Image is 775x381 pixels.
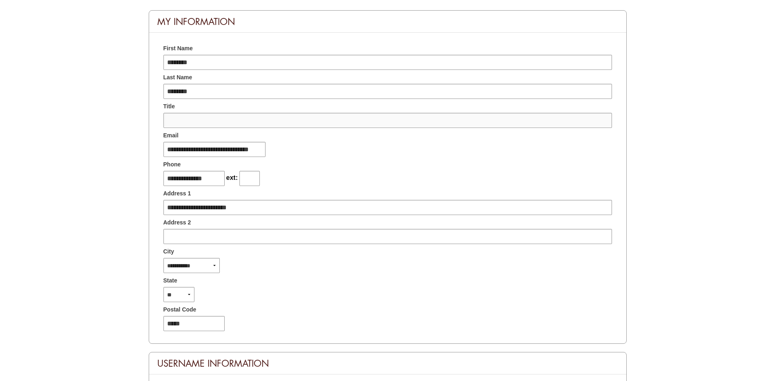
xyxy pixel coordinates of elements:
div: My Information [149,11,626,33]
span: Postal Code [163,305,197,314]
span: ext: [226,174,238,181]
span: Email [163,131,179,140]
span: First Name [163,44,193,53]
span: Address 1 [163,189,191,198]
div: Username Information [149,352,626,374]
span: Last Name [163,73,192,82]
span: Address 2 [163,218,191,227]
span: City [163,247,174,256]
span: Title [163,102,175,111]
span: Phone [163,160,181,169]
span: State [163,276,177,285]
